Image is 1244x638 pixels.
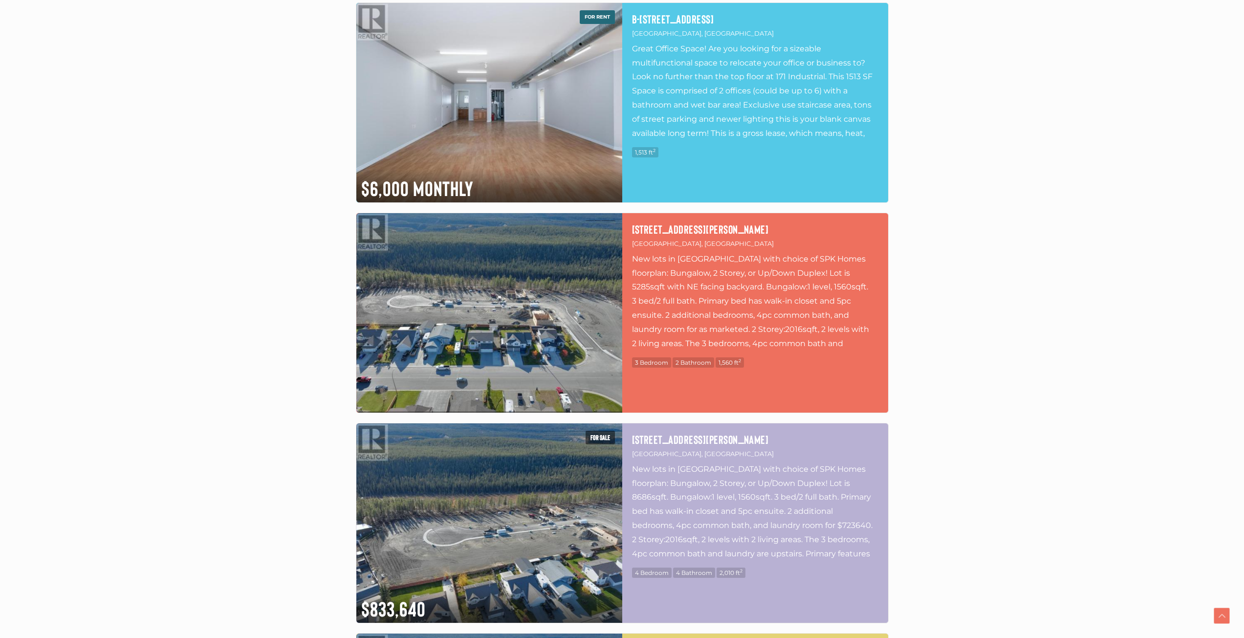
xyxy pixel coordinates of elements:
span: For sale [586,431,615,444]
sup: 2 [653,148,655,153]
span: 1,560 ft [716,357,744,368]
span: 2 Bathroom [673,357,714,368]
a: [STREET_ADDRESS][PERSON_NAME] [632,433,878,446]
a: [STREET_ADDRESS][PERSON_NAME] [632,223,878,236]
div: $6,000 Monthly [356,169,622,202]
span: 4 Bedroom [632,568,672,578]
img: 24 BERYL PLACE, Whitehorse, Yukon [356,213,622,413]
p: [GEOGRAPHIC_DATA], [GEOGRAPHIC_DATA] [632,28,878,39]
div: $607,550 [356,411,622,413]
sup: 2 [739,358,741,363]
div: $833,640 [356,590,622,623]
p: Great Office Space! Are you looking for a sizeable multifunctional space to relocate your office ... [632,42,878,140]
span: 1,513 ft [632,147,658,157]
a: B-[STREET_ADDRESS] [632,13,878,25]
p: [GEOGRAPHIC_DATA], [GEOGRAPHIC_DATA] [632,448,878,460]
span: 3 Bedroom [632,357,671,368]
p: New lots in [GEOGRAPHIC_DATA] with choice of SPK Homes floorplan: Bungalow, 2 Storey, or Up/Down ... [632,462,878,560]
span: 4 Bathroom [673,568,715,578]
img: 38 BERYL PLACE, Whitehorse, Yukon [356,423,622,623]
span: For sale [586,220,615,221]
p: [GEOGRAPHIC_DATA], [GEOGRAPHIC_DATA] [632,238,878,249]
p: New lots in [GEOGRAPHIC_DATA] with choice of SPK Homes floorplan: Bungalow, 2 Storey, or Up/Down ... [632,252,878,350]
span: 2,010 ft [717,568,745,578]
span: For rent [580,10,615,24]
img: B-171 INDUSTRIAL ROAD, Whitehorse, Yukon [356,3,622,202]
sup: 2 [740,568,742,573]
